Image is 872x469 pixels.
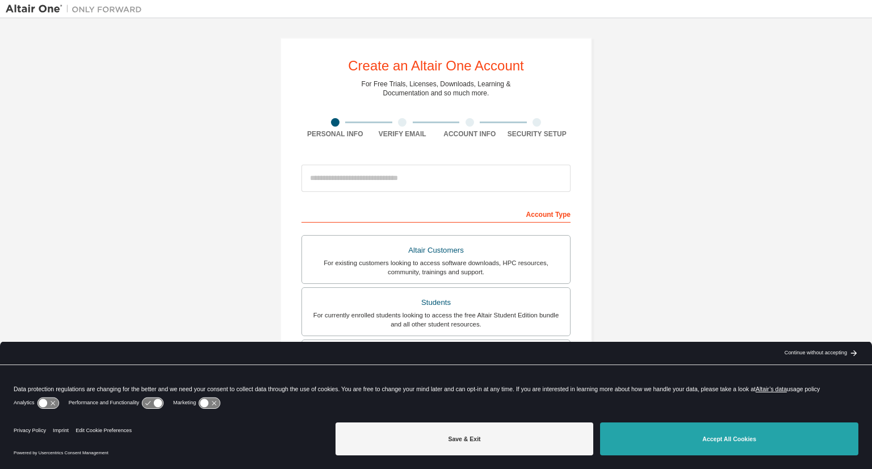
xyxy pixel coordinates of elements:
div: Create an Altair One Account [348,59,524,73]
img: Altair One [6,3,148,15]
div: For Free Trials, Licenses, Downloads, Learning & Documentation and so much more. [362,79,511,98]
div: Security Setup [504,129,571,139]
div: For existing customers looking to access software downloads, HPC resources, community, trainings ... [309,258,563,277]
div: Verify Email [369,129,437,139]
div: Altair Customers [309,242,563,258]
div: Account Type [301,204,571,223]
div: Account Info [436,129,504,139]
div: Students [309,295,563,311]
div: Personal Info [301,129,369,139]
div: For currently enrolled students looking to access the free Altair Student Edition bundle and all ... [309,311,563,329]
